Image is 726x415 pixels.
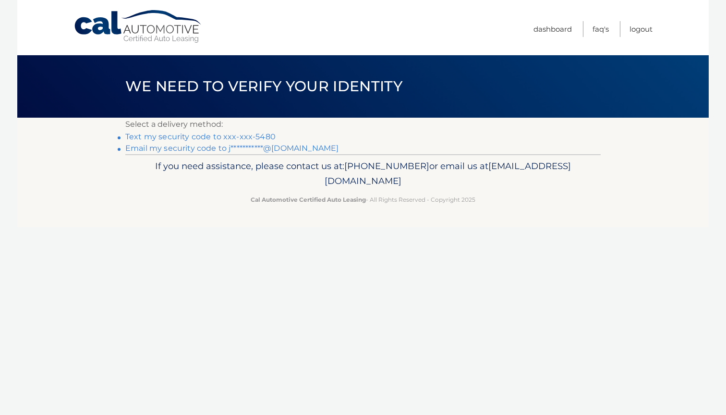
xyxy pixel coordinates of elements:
[125,132,276,141] a: Text my security code to xxx-xxx-5480
[251,196,366,203] strong: Cal Automotive Certified Auto Leasing
[629,21,653,37] a: Logout
[344,160,429,171] span: [PHONE_NUMBER]
[533,21,572,37] a: Dashboard
[125,118,601,131] p: Select a delivery method:
[73,10,203,44] a: Cal Automotive
[593,21,609,37] a: FAQ's
[132,159,594,189] p: If you need assistance, please contact us at: or email us at
[132,195,594,205] p: - All Rights Reserved - Copyright 2025
[125,77,402,95] span: We need to verify your identity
